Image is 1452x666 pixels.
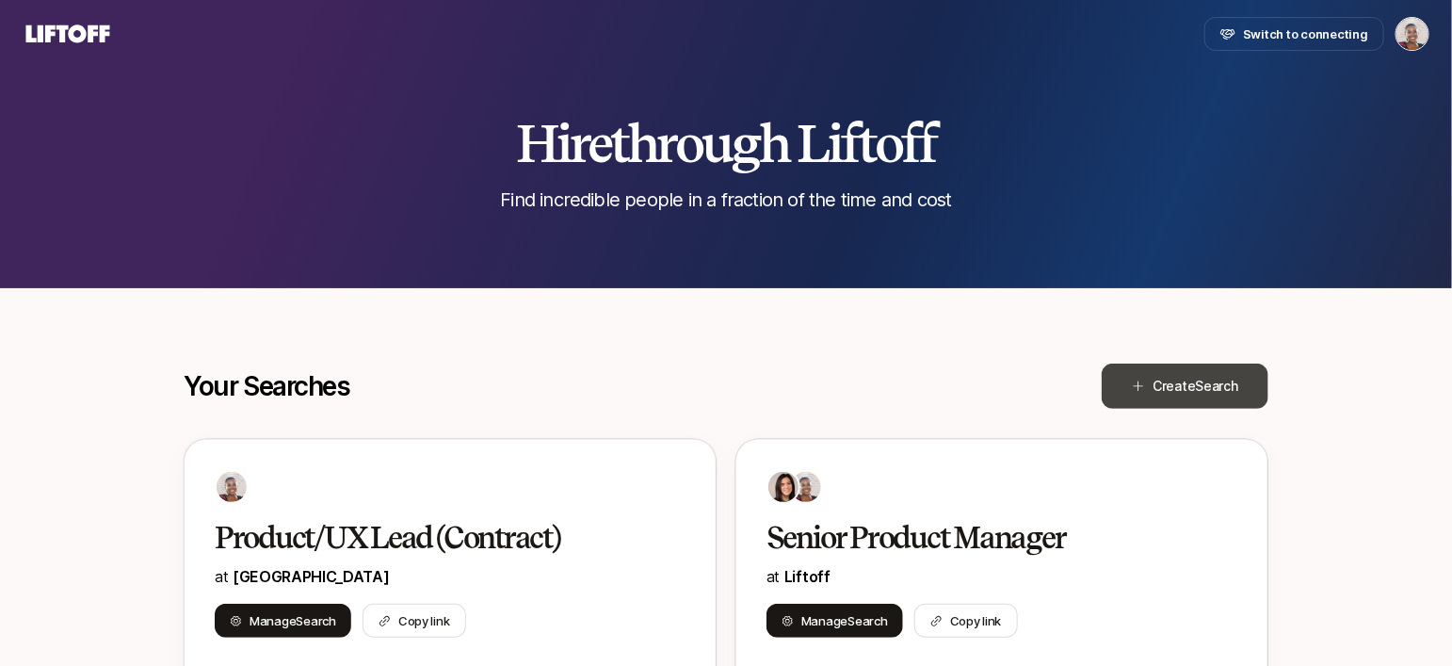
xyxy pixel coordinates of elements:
[1153,375,1238,398] span: Create
[1196,378,1238,394] span: Search
[215,564,686,589] p: at
[766,519,1198,557] h2: Senior Product Manager
[847,613,887,628] span: Search
[363,604,466,638] button: Copy link
[768,472,799,502] img: 71d7b91d_d7cb_43b4_a7ea_a9b2f2cc6e03.jpg
[250,611,336,630] span: Manage
[296,613,335,628] span: Search
[215,604,351,638] button: ManageSearch
[217,472,247,502] img: dbb69939_042d_44fe_bb10_75f74df84f7f.jpg
[184,371,350,401] p: Your Searches
[1102,364,1268,409] button: CreateSearch
[766,564,1237,589] p: at
[1396,17,1429,51] button: Janelle Bradley
[1204,17,1384,51] button: Switch to connecting
[215,519,646,557] h2: Product/UX Lead (Contract)
[500,187,951,213] p: Find incredible people in a fraction of the time and cost
[801,611,888,630] span: Manage
[233,567,390,586] a: [GEOGRAPHIC_DATA]
[784,567,831,586] span: Liftoff
[914,604,1018,638] button: Copy link
[516,115,936,171] h2: Hire
[791,472,821,502] img: dbb69939_042d_44fe_bb10_75f74df84f7f.jpg
[611,111,936,175] span: through Liftoff
[1396,18,1428,50] img: Janelle Bradley
[766,604,903,638] button: ManageSearch
[1243,24,1368,43] span: Switch to connecting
